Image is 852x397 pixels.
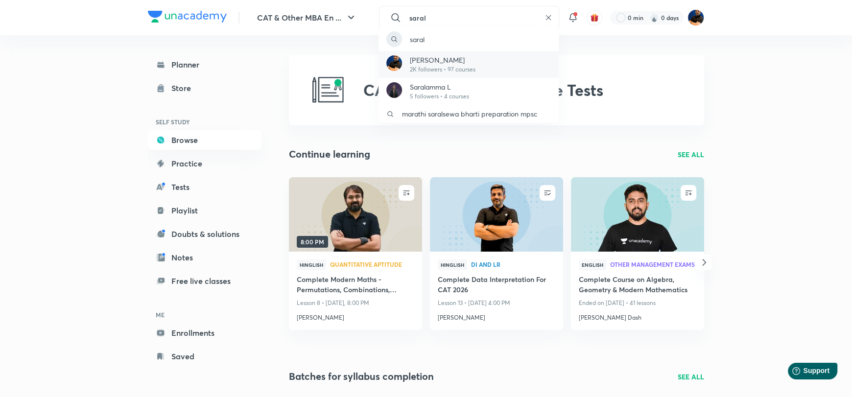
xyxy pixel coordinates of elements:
p: 2K followers • 97 courses [410,65,475,74]
a: AvatarSaralamma L5 followers • 4 courses [379,78,559,105]
p: 5 followers • 4 courses [410,92,469,101]
a: marathi saralsewa bharti preparation mpsc [379,105,559,123]
iframe: Help widget launcher [765,359,841,386]
p: Saralamma L [410,82,469,92]
p: marathi saralsewa bharti preparation mpsc [402,109,537,119]
p: saral [410,34,425,45]
a: saral [379,27,559,51]
a: Avatar[PERSON_NAME]2K followers • 97 courses [379,51,559,78]
img: Avatar [386,55,402,71]
img: Avatar [386,82,402,98]
p: [PERSON_NAME] [410,55,475,65]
